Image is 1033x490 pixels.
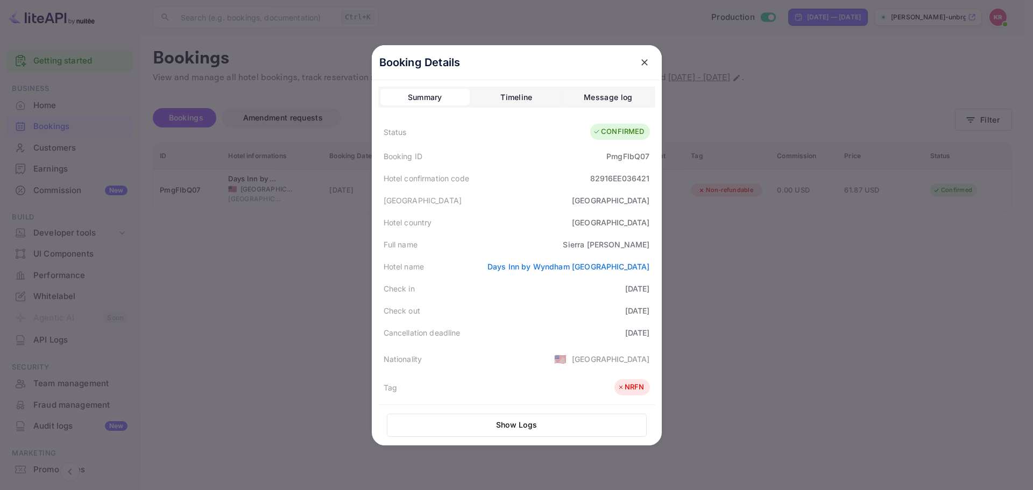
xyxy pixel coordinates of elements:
span: United States [554,349,567,368]
div: Cancellation deadline [384,327,461,338]
div: [GEOGRAPHIC_DATA] [572,217,650,228]
div: Check in [384,283,415,294]
div: PmgFIbQ07 [606,151,649,162]
div: Timeline [500,91,532,104]
div: Hotel name [384,261,424,272]
div: [DATE] [625,327,650,338]
div: Sierra [PERSON_NAME] [563,239,649,250]
button: Show Logs [387,414,647,437]
div: [GEOGRAPHIC_DATA] [572,195,650,206]
div: Full name [384,239,418,250]
button: Message log [563,89,653,106]
div: [GEOGRAPHIC_DATA] [384,195,462,206]
div: Check out [384,305,420,316]
div: [DATE] [625,305,650,316]
div: Message log [584,91,632,104]
a: Days Inn by Wyndham [GEOGRAPHIC_DATA] [487,262,650,271]
div: Tag [384,382,397,393]
div: Nationality [384,353,422,365]
div: [DATE] [625,283,650,294]
div: Status [384,126,407,138]
div: [GEOGRAPHIC_DATA] [572,353,650,365]
div: NRFN [617,382,645,393]
button: Timeline [472,89,561,106]
div: Summary [408,91,442,104]
p: Booking Details [379,54,461,70]
div: CONFIRMED [593,126,644,137]
div: Hotel country [384,217,432,228]
div: Booking ID [384,151,423,162]
button: Summary [380,89,470,106]
div: Hotel confirmation code [384,173,469,184]
div: 82916EE036421 [590,173,650,184]
button: close [635,53,654,72]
